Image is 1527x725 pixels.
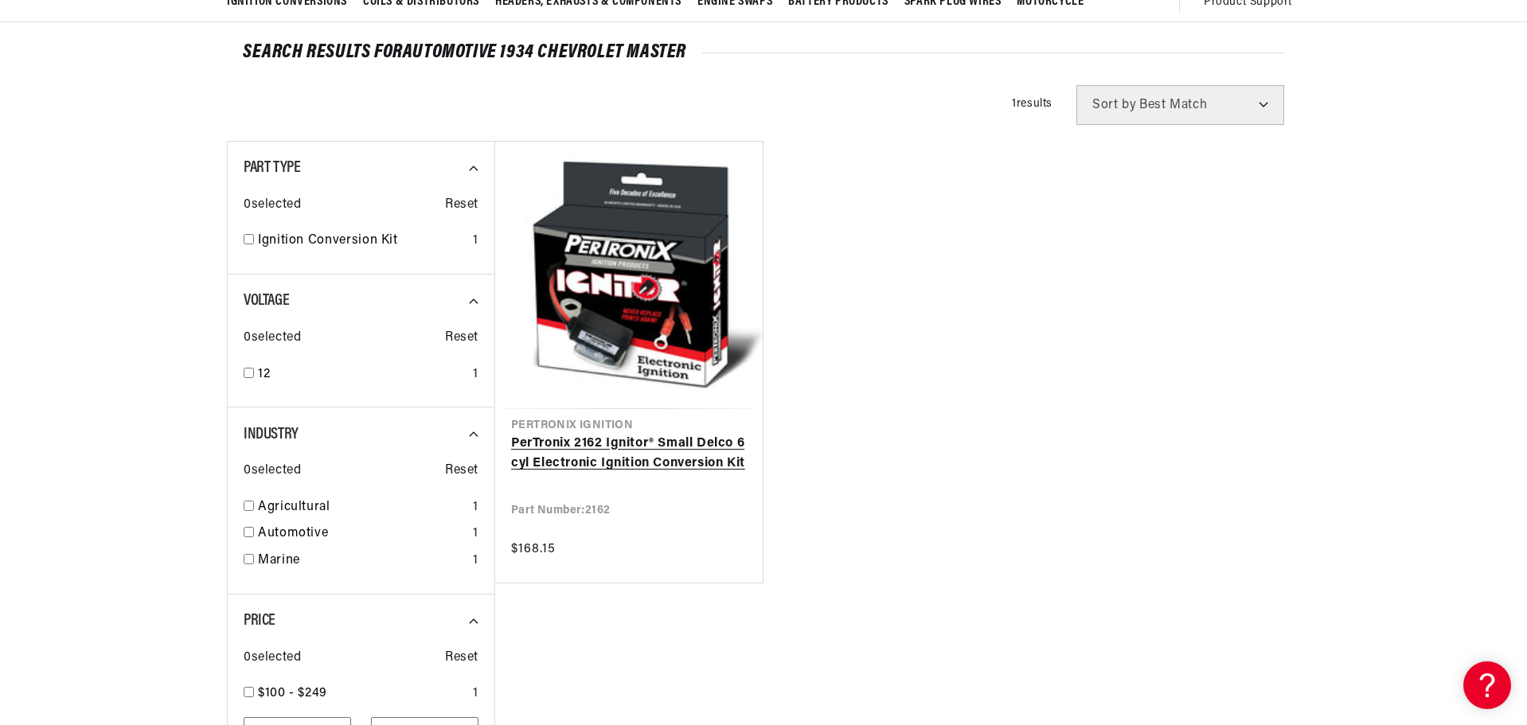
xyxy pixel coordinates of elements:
[1076,85,1284,125] select: Sort by
[244,648,301,668] span: 0 selected
[244,461,301,481] span: 0 selected
[445,328,478,349] span: Reset
[244,293,289,309] span: Voltage
[1012,98,1052,110] span: 1 results
[473,551,478,571] div: 1
[445,195,478,216] span: Reset
[244,195,301,216] span: 0 selected
[244,427,299,442] span: Industry
[445,648,478,668] span: Reset
[1092,99,1136,111] span: Sort by
[473,231,478,251] div: 1
[511,434,747,474] a: PerTronix 2162 Ignitor® Small Delco 6 cyl Electronic Ignition Conversion Kit
[244,613,275,629] span: Price
[258,231,467,251] a: Ignition Conversion Kit
[258,364,467,385] a: 12
[258,524,467,544] a: Automotive
[258,551,467,571] a: Marine
[473,684,478,704] div: 1
[473,497,478,518] div: 1
[244,328,301,349] span: 0 selected
[244,160,300,176] span: Part Type
[473,524,478,544] div: 1
[243,45,1284,60] div: SEARCH RESULTS FOR Automotive 1934 Chevrolet Master
[445,461,478,481] span: Reset
[258,687,327,700] span: $100 - $249
[473,364,478,385] div: 1
[258,497,467,518] a: Agricultural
